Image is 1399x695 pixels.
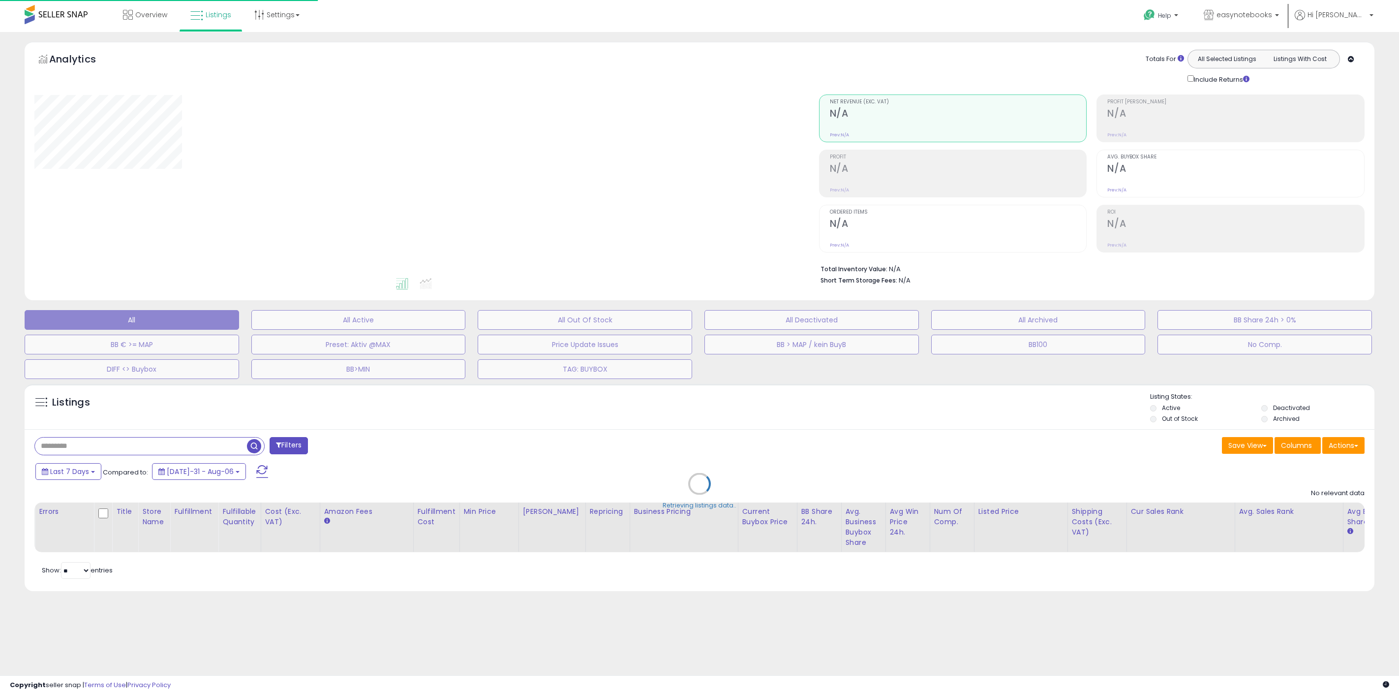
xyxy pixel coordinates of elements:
[1263,53,1337,65] button: Listings With Cost
[830,163,1087,176] h2: N/A
[821,276,897,284] b: Short Term Storage Fees:
[1107,155,1364,160] span: Avg. Buybox Share
[1107,99,1364,105] span: Profit [PERSON_NAME]
[251,335,466,354] button: Preset: Aktiv @MAX
[830,187,849,193] small: Prev: N/A
[830,132,849,138] small: Prev: N/A
[1217,10,1272,20] span: easynotebooks
[1180,73,1261,85] div: Include Returns
[830,242,849,248] small: Prev: N/A
[1157,335,1372,354] button: No Comp.
[1107,242,1126,248] small: Prev: N/A
[25,359,239,379] button: DIFF <> Buybox
[899,276,911,285] span: N/A
[478,335,692,354] button: Price Update Issues
[1136,1,1188,32] a: Help
[931,310,1146,330] button: All Archived
[931,335,1146,354] button: BB100
[830,99,1087,105] span: Net Revenue (Exc. VAT)
[1107,132,1126,138] small: Prev: N/A
[1107,187,1126,193] small: Prev: N/A
[25,335,239,354] button: BB € >= MAP
[830,108,1087,121] h2: N/A
[663,501,736,510] div: Retrieving listings data..
[1143,9,1156,21] i: Get Help
[478,359,692,379] button: TAG: BUYBOX
[25,310,239,330] button: All
[1146,55,1184,64] div: Totals For
[1157,310,1372,330] button: BB Share 24h > 0%
[821,265,887,273] b: Total Inventory Value:
[1158,11,1171,20] span: Help
[830,218,1087,231] h2: N/A
[478,310,692,330] button: All Out Of Stock
[1107,108,1364,121] h2: N/A
[1107,163,1364,176] h2: N/A
[1107,210,1364,215] span: ROI
[135,10,167,20] span: Overview
[830,210,1087,215] span: Ordered Items
[251,310,466,330] button: All Active
[704,335,919,354] button: BB > MAP / kein BuyB
[821,262,1357,274] li: N/A
[1107,218,1364,231] h2: N/A
[1295,10,1373,32] a: Hi [PERSON_NAME]
[1308,10,1367,20] span: Hi [PERSON_NAME]
[251,359,466,379] button: BB>MIN
[830,155,1087,160] span: Profit
[704,310,919,330] button: All Deactivated
[206,10,231,20] span: Listings
[49,52,115,68] h5: Analytics
[1190,53,1264,65] button: All Selected Listings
